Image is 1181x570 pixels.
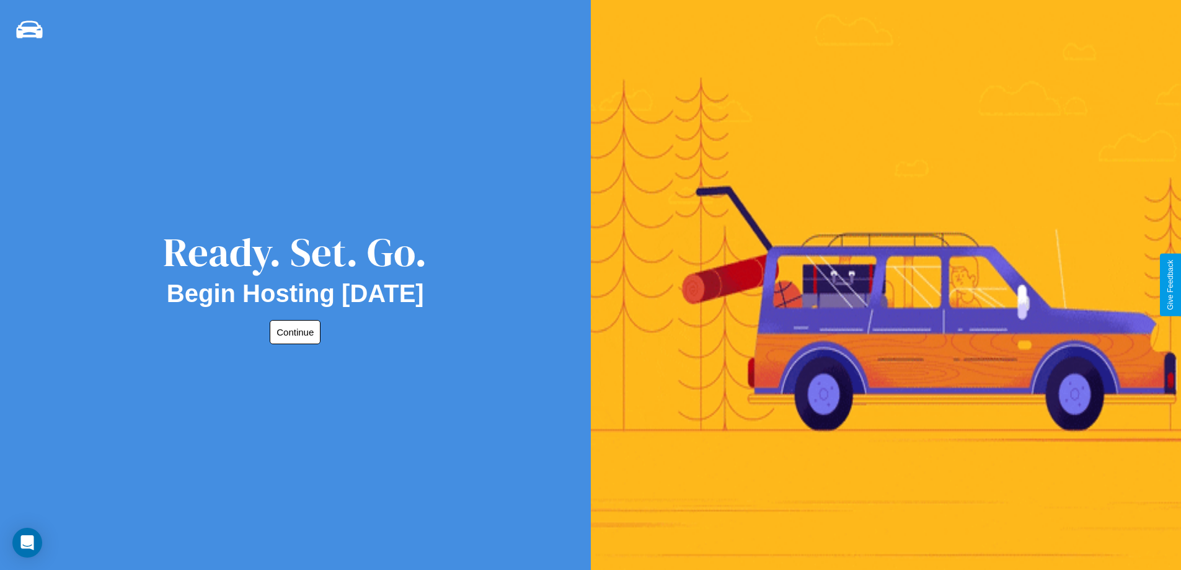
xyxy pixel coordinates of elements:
[270,320,321,344] button: Continue
[167,280,424,308] h2: Begin Hosting [DATE]
[163,225,427,280] div: Ready. Set. Go.
[1166,260,1175,310] div: Give Feedback
[12,528,42,558] div: Open Intercom Messenger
